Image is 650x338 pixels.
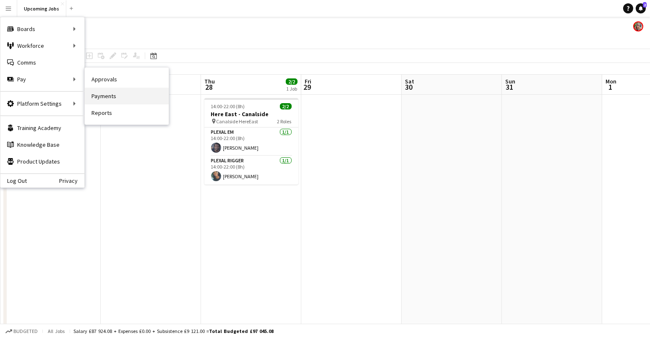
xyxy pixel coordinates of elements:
a: Comms [0,54,84,71]
span: 28 [203,82,215,92]
span: 2/2 [286,78,298,85]
button: Budgeted [4,327,39,336]
span: Sat [405,78,414,85]
span: 2 [643,2,647,8]
span: 1 [604,82,616,92]
span: All jobs [46,328,66,334]
div: Platform Settings [0,95,84,112]
span: 31 [504,82,515,92]
span: 29 [303,82,311,92]
a: Knowledge Base [0,136,84,153]
span: Canalside HereEast [217,118,258,125]
button: Upcoming Jobs [17,0,66,17]
h3: Here East - Canalside [204,110,298,118]
a: 2 [636,3,646,13]
div: Salary £87 924.08 + Expenses £0.00 + Subsistence £9 121.00 = [73,328,274,334]
span: 2 Roles [277,118,292,125]
span: Fri [305,78,311,85]
span: 14:00-22:00 (8h) [211,103,245,109]
span: Mon [606,78,616,85]
a: Approvals [85,71,169,88]
a: Privacy [59,177,84,184]
app-card-role: Plexal EM1/114:00-22:00 (8h)[PERSON_NAME] [204,127,298,156]
span: Budgeted [13,328,38,334]
div: Workforce [0,37,84,54]
div: Pay [0,71,84,88]
div: Boards [0,21,84,37]
div: 1 Job [286,86,297,92]
span: Thu [204,78,215,85]
a: Log Out [0,177,27,184]
app-user-avatar: Jade Beasley [633,21,643,31]
span: 2/2 [280,103,292,109]
span: Total Budgeted £97 045.08 [209,328,274,334]
a: Payments [85,88,169,104]
app-card-role: Plexal Rigger1/114:00-22:00 (8h)[PERSON_NAME] [204,156,298,185]
a: Product Updates [0,153,84,170]
a: Reports [85,104,169,121]
span: Sun [505,78,515,85]
span: 30 [404,82,414,92]
a: Training Academy [0,120,84,136]
app-job-card: 14:00-22:00 (8h)2/2Here East - Canalside Canalside HereEast2 RolesPlexal EM1/114:00-22:00 (8h)[PE... [204,98,298,185]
